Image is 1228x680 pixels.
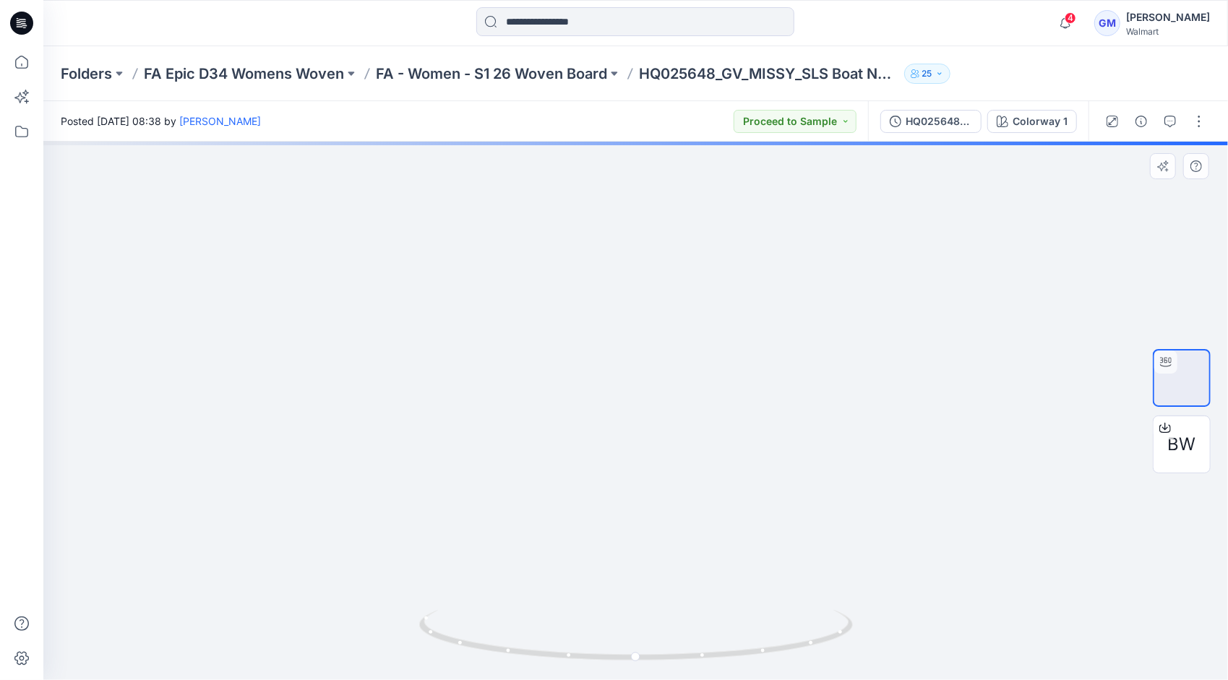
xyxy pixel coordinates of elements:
[922,66,932,82] p: 25
[376,64,607,84] a: FA - Women - S1 26 Woven Board
[987,110,1077,133] button: Colorway 1
[1168,431,1196,457] span: BW
[1094,10,1120,36] div: GM
[1065,12,1076,24] span: 4
[906,113,972,129] div: HQ025648_GV_MISSY_SLS Boat Neck Mini Dress
[144,64,344,84] a: FA Epic D34 Womens Woven
[1130,110,1153,133] button: Details
[1126,26,1210,37] div: Walmart
[904,64,950,84] button: 25
[61,64,112,84] a: Folders
[1013,113,1068,129] div: Colorway 1
[639,64,898,84] p: HQ025648_GV_MISSY_SLS Boat Neck Mini Dress
[179,115,261,127] a: [PERSON_NAME]
[61,113,261,129] span: Posted [DATE] 08:38 by
[1126,9,1210,26] div: [PERSON_NAME]
[880,110,982,133] button: HQ025648_GV_MISSY_SLS Boat Neck Mini Dress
